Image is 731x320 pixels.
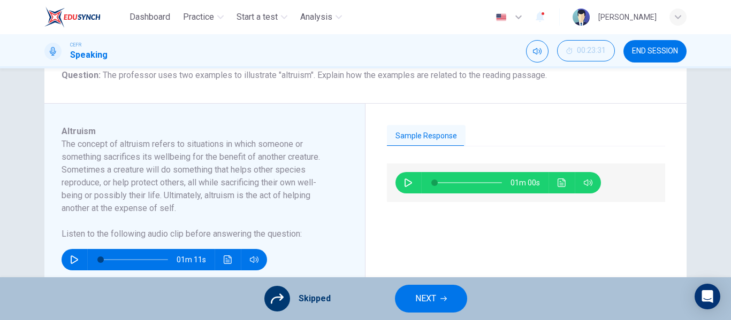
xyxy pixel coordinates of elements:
span: CEFR [70,41,81,49]
h6: The concept of altruism refers to situations in which someone or something sacrifices its wellbei... [62,138,335,215]
span: 01m 11s [177,249,215,270]
a: EduSynch logo [44,6,125,28]
button: NEXT [395,285,467,313]
span: Altruism [62,126,96,136]
img: Profile picture [573,9,590,26]
button: Start a test [232,7,292,27]
img: en [494,13,508,21]
button: 00:23:31 [557,40,615,61]
img: EduSynch logo [44,6,101,28]
h1: Speaking [70,49,108,61]
span: 01m 00s [511,172,549,193]
button: END SESSION [623,40,687,63]
div: [PERSON_NAME] [598,11,657,24]
button: Dashboard [125,7,174,27]
div: basic tabs example [387,125,665,147]
span: Start a test [237,11,278,24]
div: Hide [557,40,615,63]
span: Analysis [300,11,332,24]
h6: Listen to the following audio clip before answering the question : [62,228,335,240]
span: Practice [183,11,214,24]
span: NEXT [415,291,436,306]
span: 00:23:31 [577,46,606,55]
button: Click to see the audio transcription [219,249,237,270]
button: Practice [179,7,228,27]
div: Mute [526,40,549,63]
span: Skipped [299,292,331,305]
span: Dashboard [130,11,170,24]
span: END SESSION [632,47,678,56]
button: Sample Response [387,125,466,147]
button: Analysis [296,7,346,27]
h6: Question : [62,69,669,82]
button: Click to see the audio transcription [553,172,570,193]
div: Open Intercom Messenger [695,284,720,309]
span: The professor uses two examples to illustrate "altruism". Explain how the examples are related to... [103,70,547,80]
